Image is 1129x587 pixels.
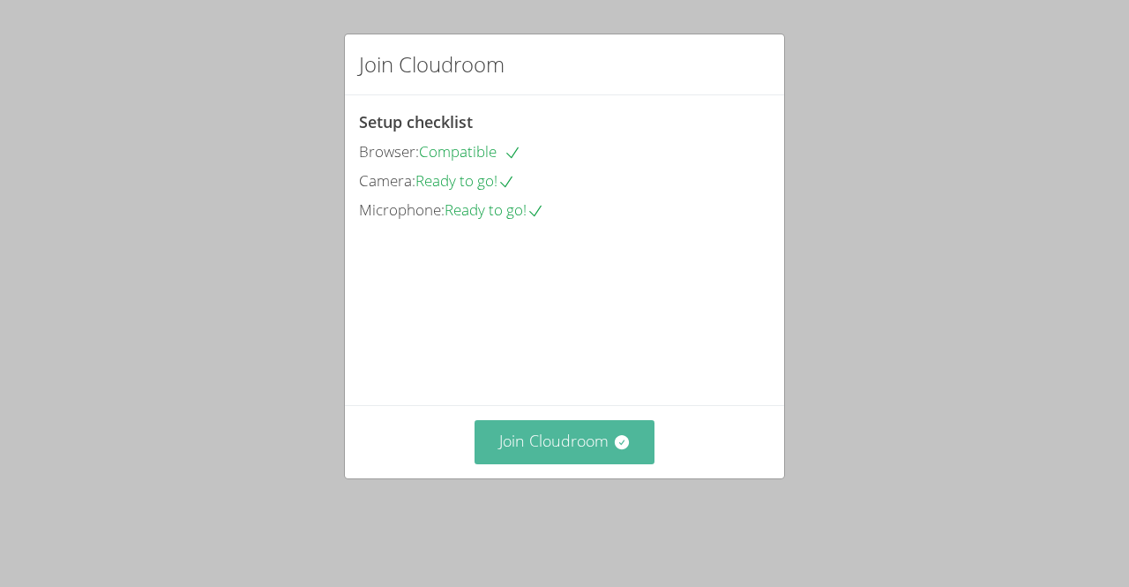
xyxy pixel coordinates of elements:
span: Compatible [419,141,521,162]
span: Ready to go! [415,170,515,191]
button: Join Cloudroom [475,420,655,463]
span: Camera: [359,170,415,191]
span: Microphone: [359,199,445,220]
span: Setup checklist [359,111,473,132]
h2: Join Cloudroom [359,49,505,80]
span: Ready to go! [445,199,544,220]
span: Browser: [359,141,419,162]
